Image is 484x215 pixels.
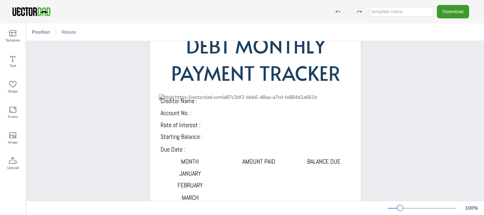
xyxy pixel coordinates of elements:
span: DEBT MONTHLY PAYMENT TRACKER [171,32,341,86]
span: Frame [8,114,18,120]
span: Shape [8,89,18,94]
input: template name [370,7,433,17]
span: MARCH [182,193,199,202]
span: BALANCE DUE [307,157,341,165]
span: Upload [7,165,19,171]
button: Resize [59,27,79,38]
button: Download [437,5,469,18]
span: Position [30,29,51,35]
span: AMOUNT PAID [242,157,275,165]
span: Starting Balance : [161,132,203,141]
span: JANUARY [179,169,201,177]
div: 100 % [463,205,480,211]
span: Image [8,140,18,145]
span: Account No. : [161,109,192,117]
span: Template [5,38,20,43]
span: Text [10,63,16,69]
span: Rate of Interest : [161,121,201,129]
span: FEBRUARY [178,181,203,189]
span: Due Date : [161,145,185,153]
span: Creditor Name : [161,97,197,105]
img: VectorDad-1.png [11,6,51,17]
span: MONTH [181,157,199,165]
